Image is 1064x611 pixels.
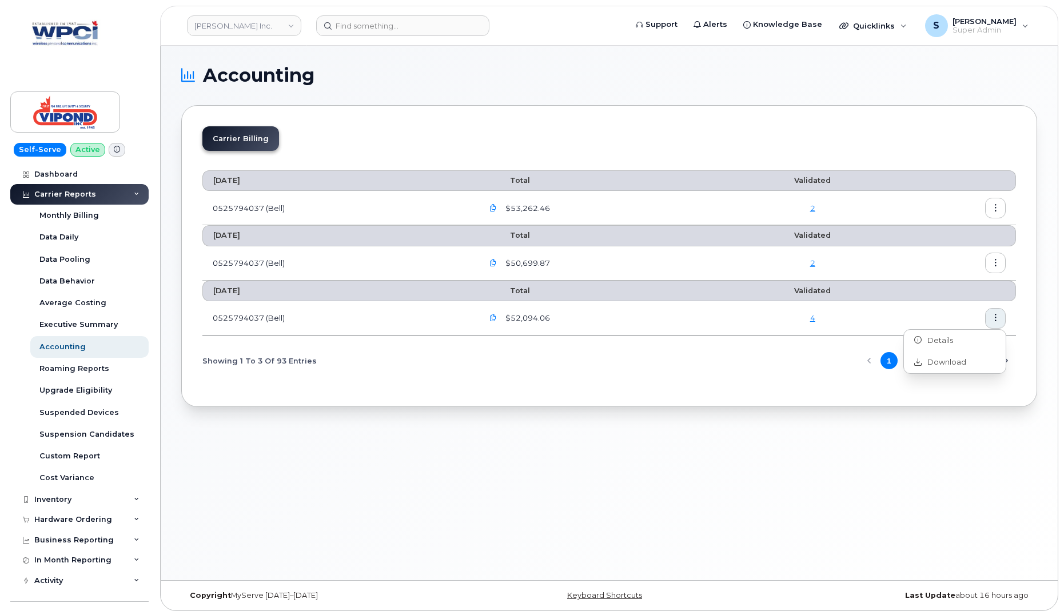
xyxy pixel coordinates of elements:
strong: Copyright [190,591,231,600]
div: about 16 hours ago [752,591,1037,600]
strong: Last Update [905,591,955,600]
th: [DATE] [202,170,472,191]
span: Total [483,286,530,295]
th: Validated [729,225,896,246]
div: MyServe [DATE]–[DATE] [181,591,467,600]
span: Accounting [203,67,314,84]
span: Details [922,336,953,346]
th: Validated [729,281,896,301]
td: 0525794037 (Bell) [202,191,472,225]
a: Keyboard Shortcuts [567,591,642,600]
span: $53,262.46 [503,203,550,214]
a: 2 [810,203,815,213]
span: Total [483,176,530,185]
button: Page 1 [880,352,898,369]
span: $52,094.06 [503,313,550,324]
th: [DATE] [202,281,472,301]
a: 4 [810,313,815,322]
th: Validated [729,170,896,191]
span: Total [483,231,530,239]
th: [DATE] [202,225,472,246]
td: 0525794037 (Bell) [202,246,472,281]
span: $50,699.87 [503,258,550,269]
a: 2 [810,258,815,267]
td: 0525794037 (Bell) [202,301,472,336]
span: Download [922,357,966,368]
span: Showing 1 To 3 Of 93 Entries [202,352,317,369]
